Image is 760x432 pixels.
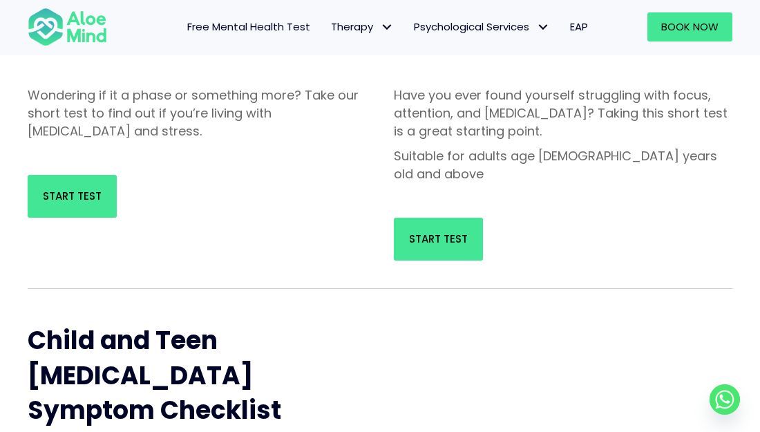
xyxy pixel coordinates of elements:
p: Suitable for adults age [DEMOGRAPHIC_DATA] years old and above [394,147,732,183]
a: Start Test [28,175,117,218]
a: Start Test [394,218,483,261]
a: TherapyTherapy: submenu [321,12,403,41]
a: Psychological ServicesPsychological Services: submenu [403,12,560,41]
p: Wondering if it a phase or something more? Take our short test to find out if you’re living with ... [28,86,366,140]
nav: Menu [121,12,598,41]
img: Aloe mind Logo [28,7,107,47]
span: Free Mental Health Test [187,19,310,34]
span: Psychological Services [414,19,549,34]
span: Psychological Services: submenu [533,17,553,37]
span: Child and Teen [MEDICAL_DATA] Symptom Checklist [28,323,281,428]
span: Start Test [409,232,468,246]
a: Whatsapp [710,384,740,415]
span: Book Now [661,19,719,34]
a: Book Now [647,12,732,41]
span: Therapy: submenu [377,17,397,37]
span: EAP [570,19,588,34]
span: Start Test [43,189,102,203]
span: Therapy [331,19,393,34]
a: EAP [560,12,598,41]
a: Free Mental Health Test [177,12,321,41]
p: Have you ever found yourself struggling with focus, attention, and [MEDICAL_DATA]? Taking this sh... [394,86,732,140]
